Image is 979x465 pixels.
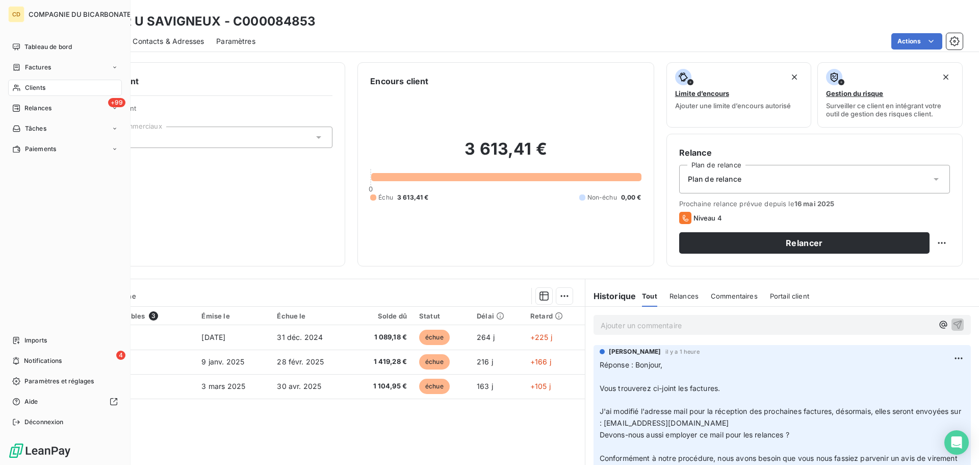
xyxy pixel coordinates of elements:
a: Clients [8,80,122,96]
span: Limite d’encours [675,89,729,97]
span: Imports [24,336,47,345]
h3: SUPER U SAVIGNEUX - C000084853 [90,12,316,31]
span: Propriétés Client [82,104,332,118]
span: échue [419,379,450,394]
span: 28 févr. 2025 [277,357,324,366]
button: Relancer [679,232,930,254]
span: 1 089,18 € [357,332,407,342]
span: COMPAGNIE DU BICARBONATE [29,10,132,18]
h2: 3 613,41 € [370,139,641,169]
span: 0,00 € [621,193,641,202]
span: Déconnexion [24,418,64,427]
span: Clients [25,83,45,92]
div: Retard [530,312,579,320]
span: Factures [25,63,51,72]
span: [DATE] [201,333,225,341]
h6: Historique [585,290,636,302]
h6: Relance [679,146,950,159]
a: +99Relances [8,100,122,116]
span: Tâches [25,124,46,133]
h6: Encours client [370,75,428,87]
span: Surveiller ce client en intégrant votre outil de gestion des risques client. [826,102,954,118]
span: Ajouter une limite d’encours autorisé [675,102,791,110]
span: Relances [669,292,699,300]
span: 264 j [477,333,495,341]
div: Pièces comptables [82,311,190,321]
span: Paramètres et réglages [24,377,94,386]
span: +166 j [530,357,551,366]
span: J'ai modifié l'adresse mail pour la réception des prochaines factures, désormais, elles seront en... [600,407,963,427]
span: Paiements [25,144,56,154]
span: Plan de relance [688,174,741,184]
a: Factures [8,59,122,76]
span: 9 janv. 2025 [201,357,244,366]
span: 0 [369,185,373,193]
span: +105 j [530,382,551,390]
div: Échue le [277,312,344,320]
span: 3 mars 2025 [201,382,245,390]
span: +225 j [530,333,552,341]
a: Tableau de bord [8,39,122,55]
span: 3 613,41 € [397,193,429,202]
span: Relances [24,104,51,113]
div: Émise le [201,312,265,320]
span: Paramètres [216,36,255,46]
span: 1 419,28 € [357,357,407,367]
span: 31 déc. 2024 [277,333,323,341]
span: 3 [149,311,158,321]
span: Réponse : Bonjour, [600,360,663,369]
span: Prochaine relance prévue depuis le [679,200,950,208]
span: Gestion du risque [826,89,883,97]
span: Portail client [770,292,809,300]
span: Contacts & Adresses [133,36,204,46]
span: 16 mai 2025 [794,200,835,208]
span: Tout [642,292,657,300]
span: Aide [24,397,38,406]
a: Paramètres et réglages [8,373,122,389]
span: il y a 1 heure [665,349,700,355]
a: Aide [8,394,122,410]
div: Open Intercom Messenger [944,430,969,455]
span: Commentaires [711,292,758,300]
span: 4 [116,351,125,360]
span: 1 104,95 € [357,381,407,391]
a: Tâches [8,120,122,137]
span: [PERSON_NAME] [609,347,661,356]
div: Délai [477,312,518,320]
span: Non-échu [587,193,617,202]
h6: Informations client [62,75,332,87]
button: Actions [891,33,942,50]
span: 216 j [477,357,493,366]
span: Tableau de bord [24,42,72,52]
button: Gestion du risqueSurveiller ce client en intégrant votre outil de gestion des risques client. [817,62,963,128]
img: Logo LeanPay [8,443,71,459]
span: Devons-nous aussi employer ce mail pour les relances ? [600,430,789,439]
span: Niveau 4 [693,214,722,222]
a: Paiements [8,141,122,157]
div: Statut [419,312,465,320]
span: Notifications [24,356,62,365]
div: CD [8,6,24,22]
span: Échu [378,193,393,202]
div: Solde dû [357,312,407,320]
span: 163 j [477,382,493,390]
span: Vous trouverez ci-joint les factures. [600,384,720,393]
span: échue [419,330,450,345]
button: Limite d’encoursAjouter une limite d’encours autorisé [666,62,812,128]
span: 30 avr. 2025 [277,382,321,390]
a: Imports [8,332,122,349]
span: échue [419,354,450,370]
span: +99 [108,98,125,107]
